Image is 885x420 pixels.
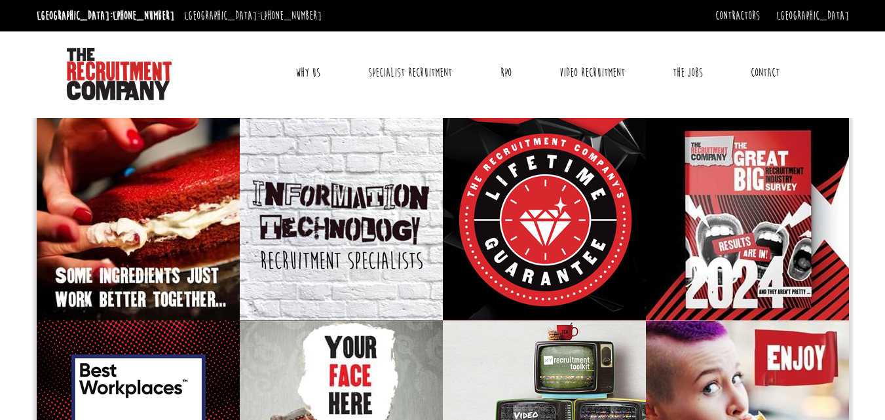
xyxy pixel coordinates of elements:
a: Why Us [286,56,330,89]
a: [PHONE_NUMBER] [113,9,174,23]
a: [PHONE_NUMBER] [260,9,322,23]
a: Contact [741,56,789,89]
img: The Recruitment Company [67,48,172,100]
li: [GEOGRAPHIC_DATA]: [181,5,325,26]
a: The Jobs [663,56,713,89]
a: RPO [491,56,521,89]
a: Specialist Recruitment [358,56,462,89]
a: Video Recruitment [550,56,635,89]
a: Contractors [715,9,760,23]
a: [GEOGRAPHIC_DATA] [776,9,849,23]
li: [GEOGRAPHIC_DATA]: [33,5,178,26]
